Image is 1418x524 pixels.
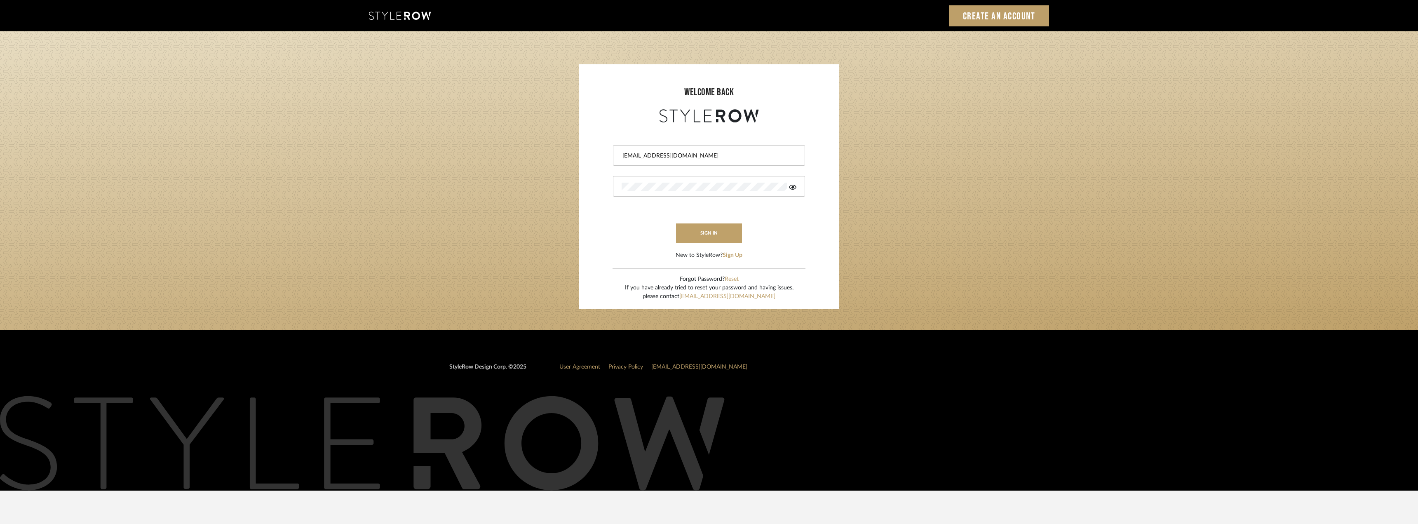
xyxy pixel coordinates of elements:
[949,5,1049,26] a: Create an Account
[651,364,747,370] a: [EMAIL_ADDRESS][DOMAIN_NAME]
[587,85,831,100] div: welcome back
[676,251,742,260] div: New to StyleRow?
[559,364,600,370] a: User Agreement
[676,223,742,243] button: sign in
[679,294,775,299] a: [EMAIL_ADDRESS][DOMAIN_NAME]
[449,363,526,378] div: StyleRow Design Corp. ©2025
[725,275,739,284] button: Reset
[625,275,794,284] div: Forgot Password?
[625,284,794,301] div: If you have already tried to reset your password and having issues, please contact
[608,364,643,370] a: Privacy Policy
[723,251,742,260] button: Sign Up
[622,152,794,160] input: Email Address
